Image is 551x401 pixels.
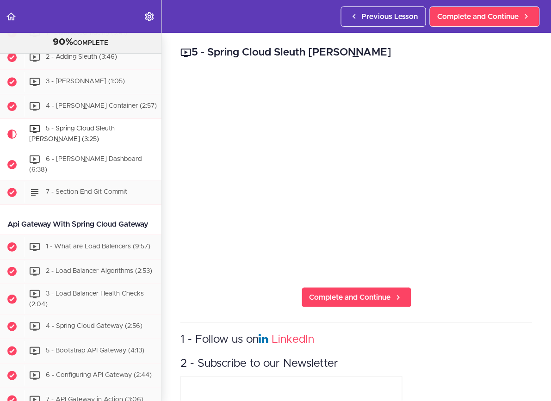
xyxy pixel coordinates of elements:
[144,11,155,22] svg: Settings Menu
[46,79,125,85] span: 3 - [PERSON_NAME] (1:05)
[6,11,17,22] svg: Back to course curriculum
[46,268,152,274] span: 2 - Load Balancer Algorithms (2:53)
[46,243,150,250] span: 1 - What are Load Balencers (9:57)
[180,74,532,272] iframe: Video Player
[53,37,74,47] span: 90%
[46,54,117,61] span: 2 - Adding Sleuth (3:46)
[310,292,391,303] span: Complete and Continue
[46,103,157,110] span: 4 - [PERSON_NAME] Container (2:57)
[430,6,540,27] a: Complete and Continue
[46,189,127,195] span: 7 - Section End Git Commit
[29,156,142,173] span: 6 - [PERSON_NAME] Dashboard (6:38)
[302,287,412,308] a: Complete and Continue
[29,126,115,143] span: 5 - Spring Cloud Sleuth [PERSON_NAME] (3:25)
[180,45,532,61] h2: 5 - Spring Cloud Sleuth [PERSON_NAME]
[180,332,532,347] h3: 1 - Follow us on
[46,348,144,354] span: 5 - Bootstrap API Gateway (4:13)
[180,357,532,372] h3: 2 - Subscribe to our Newsletter
[46,323,142,330] span: 4 - Spring Cloud Gateway (2:56)
[272,334,314,345] a: LinkedIn
[12,37,150,49] div: COMPLETE
[29,290,144,308] span: 3 - Load Balancer Health Checks (2:04)
[438,11,519,22] span: Complete and Continue
[362,11,418,22] span: Previous Lesson
[46,372,152,379] span: 6 - Configuring API Gateway (2:44)
[341,6,426,27] a: Previous Lesson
